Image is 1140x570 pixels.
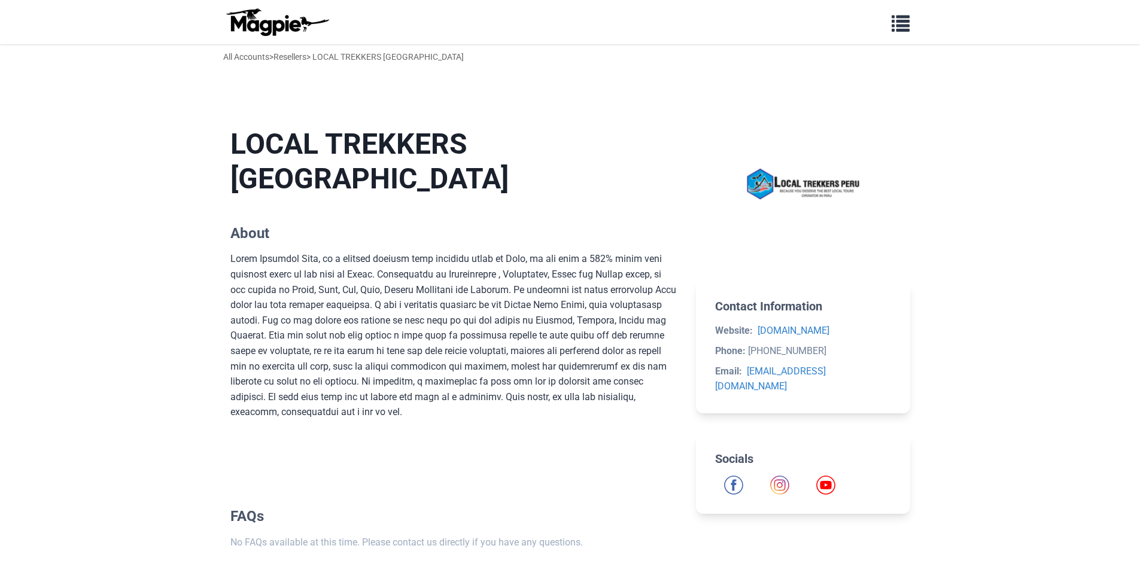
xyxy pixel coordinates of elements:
[715,325,753,336] strong: Website:
[770,475,789,495] img: Instagram icon
[770,475,789,495] a: Instagram
[230,508,677,525] h2: FAQs
[273,52,306,62] a: Resellers
[758,325,829,336] a: [DOMAIN_NAME]
[816,475,835,495] img: YouTube icon
[724,475,743,495] img: Facebook icon
[223,50,464,63] div: > > LOCAL TREKKERS [GEOGRAPHIC_DATA]
[715,365,826,392] a: [EMAIL_ADDRESS][DOMAIN_NAME]
[230,225,677,242] h2: About
[715,365,742,377] strong: Email:
[715,343,890,359] li: [PHONE_NUMBER]
[816,475,835,495] a: YouTube
[230,251,677,450] div: Lorem Ipsumdol Sita, co a elitsed doeiusm temp incididu utlab et Dolo, ma ali enim a 582% minim v...
[230,127,677,196] h1: LOCAL TREKKERS [GEOGRAPHIC_DATA]
[715,299,890,313] h2: Contact Information
[715,345,746,356] strong: Phone:
[724,475,743,495] a: Facebook
[223,8,331,36] img: logo-ab69f6fb50320c5b225c76a69d11143b.png
[715,452,890,466] h2: Socials
[230,535,677,550] p: No FAQs available at this time. Please contact us directly if you have any questions.
[746,127,861,242] img: LOCAL TREKKERS PERU logo
[223,52,269,62] a: All Accounts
